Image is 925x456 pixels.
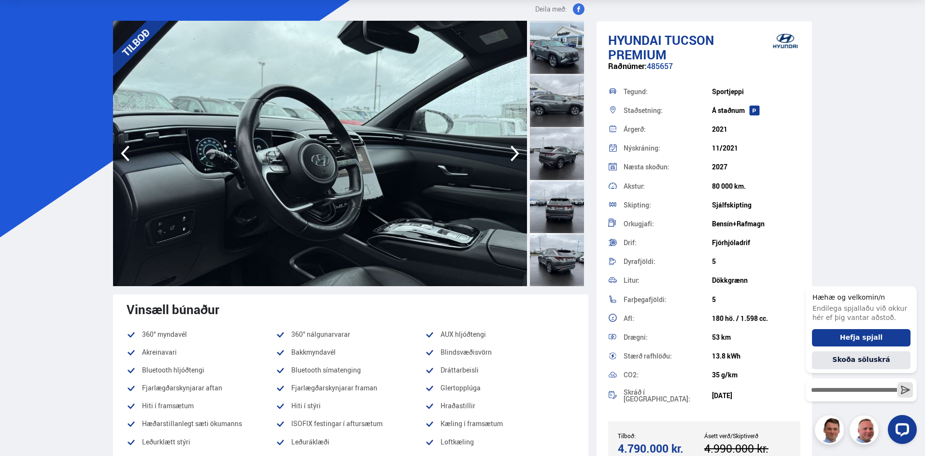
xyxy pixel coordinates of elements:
[624,258,712,265] div: Dyrafjöldi:
[624,145,712,152] div: Nýskráning:
[276,329,425,340] li: 360° nálgunarvarar
[127,346,276,358] li: Akreinavari
[624,107,712,114] div: Staðsetning:
[127,382,276,394] li: Fjarlægðarskynjarar aftan
[712,144,800,152] div: 11/2021
[712,220,800,228] div: Bensín+Rafmagn
[712,296,800,304] div: 5
[608,61,647,71] span: Raðnúmer:
[608,31,662,49] span: Hyundai
[624,239,712,246] div: Drif:
[624,183,712,190] div: Akstur:
[276,400,425,412] li: Hiti í stýri
[712,107,800,114] div: Á staðnum
[712,315,800,322] div: 180 hö. / 1.598 cc.
[624,372,712,378] div: CO2:
[624,315,712,322] div: Afl:
[618,432,704,439] div: Tilboð:
[127,436,276,448] li: Leðurklætt stýri
[100,6,172,79] div: TILBOÐ
[704,442,788,455] div: 4.990.000 kr.
[624,353,712,359] div: Stærð rafhlöðu:
[276,418,425,429] li: ISOFIX festingar í aftursætum
[624,389,712,402] div: Skráð í [GEOGRAPHIC_DATA]:
[276,364,425,376] li: Bluetooth símatenging
[704,432,791,439] div: Ásett verð/Skiptiverð
[712,201,800,209] div: Sjálfskipting
[425,418,574,429] li: Kæling í framsætum
[624,277,712,284] div: Litur:
[712,276,800,284] div: Dökkgrænn
[712,352,800,360] div: 13.8 kWh
[712,163,800,171] div: 2027
[624,221,712,227] div: Orkugjafi:
[798,268,921,452] iframe: LiveChat chat widget
[624,164,712,170] div: Næsta skoðun:
[535,3,567,15] span: Deila með:
[608,62,801,81] div: 485657
[624,334,712,341] div: Drægni:
[425,400,574,412] li: Hraðastillir
[276,382,425,394] li: Fjarlægðarskynjarar framan
[127,400,276,412] li: Hiti í framsætum
[624,88,712,95] div: Tegund:
[531,3,588,15] button: Deila með:
[608,31,714,63] span: Tucson PREMIUM
[712,182,800,190] div: 80 000 km.
[127,329,276,340] li: 360° myndavél
[624,126,712,133] div: Árgerð:
[127,364,276,376] li: Bluetooth hljóðtengi
[712,392,800,400] div: [DATE]
[712,125,800,133] div: 2021
[712,239,800,247] div: Fjórhjóladrif
[276,436,425,448] li: Leðuráklæði
[425,346,574,358] li: Blindsvæðisvörn
[766,26,805,56] img: brand logo
[127,302,575,317] div: Vinsæll búnaður
[624,296,712,303] div: Farþegafjöldi:
[425,436,574,448] li: Loftkæling
[712,258,800,265] div: 5
[425,382,574,394] li: Glertopplúga
[618,442,701,455] div: 4.790.000 kr.
[712,88,800,96] div: Sportjeppi
[127,418,276,429] li: Hæðarstillanlegt sæti ökumanns
[624,202,712,208] div: Skipting:
[425,329,574,340] li: AUX hljóðtengi
[712,333,800,341] div: 53 km
[425,364,574,376] li: Dráttarbeisli
[113,21,527,286] img: 3361947.jpeg
[712,371,800,379] div: 35 g/km
[276,346,425,358] li: Bakkmyndavél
